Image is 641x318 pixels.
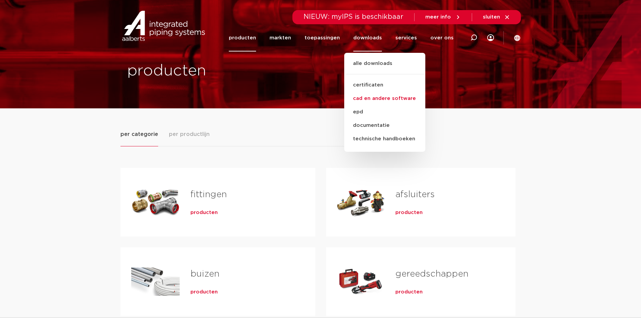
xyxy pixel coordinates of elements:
a: cad en andere software [344,92,425,105]
a: gereedschappen [395,270,468,278]
a: technische handboeken [344,132,425,146]
a: toepassingen [305,24,340,51]
a: services [395,24,417,51]
a: producten [395,209,423,216]
span: sluiten [483,14,500,20]
nav: Menu [229,24,454,51]
a: epd [344,105,425,119]
a: alle downloads [344,60,425,74]
div: my IPS [487,24,494,51]
span: per categorie [120,130,158,138]
h1: producten [127,60,317,82]
span: NIEUW: myIPS is beschikbaar [304,13,403,20]
a: meer info [425,14,461,20]
span: meer info [425,14,451,20]
a: buizen [190,270,219,278]
a: sluiten [483,14,510,20]
a: downloads [353,24,382,51]
a: afsluiters [395,190,435,199]
a: producten [190,209,218,216]
a: documentatie [344,119,425,132]
span: per productlijn [169,130,210,138]
a: fittingen [190,190,227,199]
a: producten [229,24,256,51]
a: producten [395,289,423,295]
a: over ons [430,24,454,51]
a: certificaten [344,78,425,92]
a: markten [270,24,291,51]
a: producten [190,289,218,295]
